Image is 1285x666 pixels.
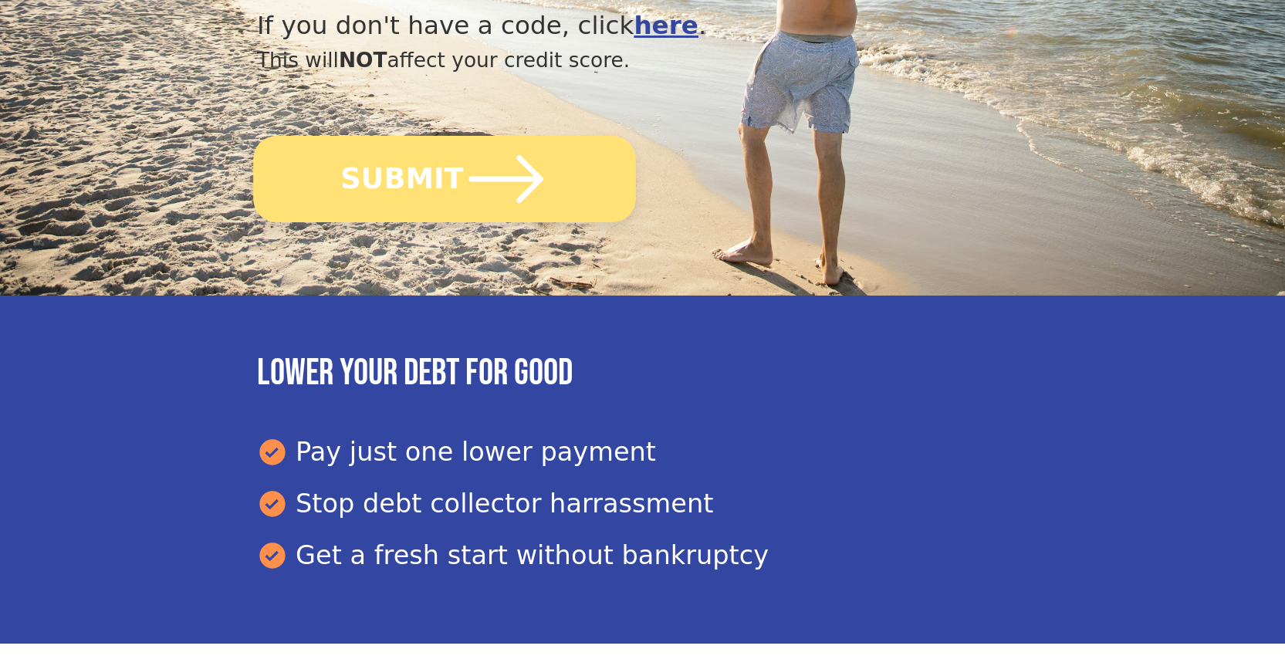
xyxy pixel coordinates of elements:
div: This will affect your credit score. [257,45,912,76]
h3: Lower your debt for good [257,351,1028,396]
div: Get a fresh start without bankruptcy [257,536,1028,575]
button: SUBMIT [253,136,636,222]
div: If you don't have a code, click . [257,7,912,45]
a: here [634,11,698,40]
span: NOT [339,48,387,72]
div: Pay just one lower payment [257,433,1028,472]
div: Stop debt collector harrassment [257,485,1028,523]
